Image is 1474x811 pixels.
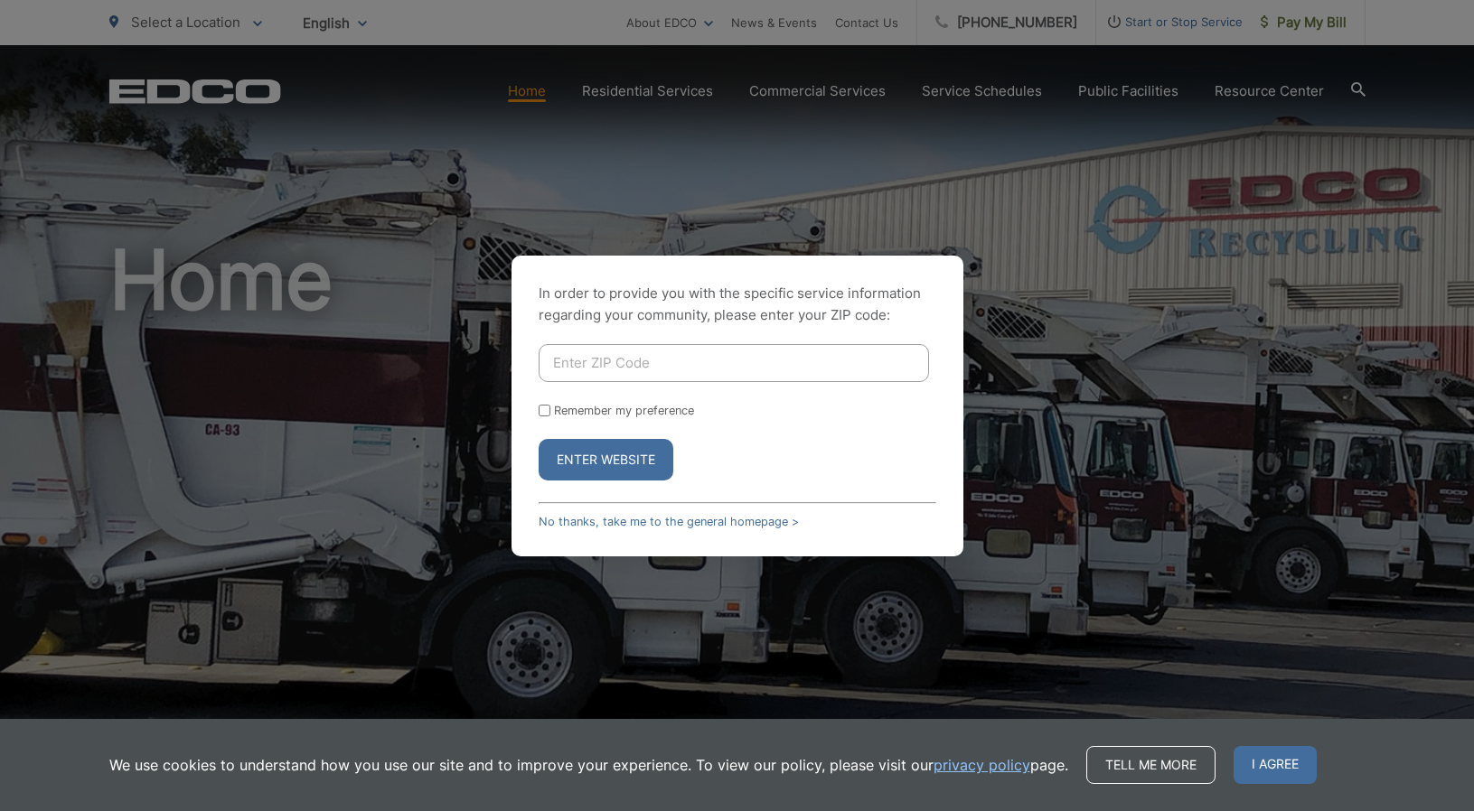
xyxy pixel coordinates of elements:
a: No thanks, take me to the general homepage > [539,515,799,528]
p: We use cookies to understand how you use our site and to improve your experience. To view our pol... [109,754,1068,776]
a: privacy policy [934,754,1030,776]
button: Enter Website [539,439,673,480]
span: I agree [1234,746,1317,784]
p: In order to provide you with the specific service information regarding your community, please en... [539,283,936,326]
input: Enter ZIP Code [539,344,929,382]
label: Remember my preference [554,404,694,417]
a: Tell me more [1086,746,1216,784]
